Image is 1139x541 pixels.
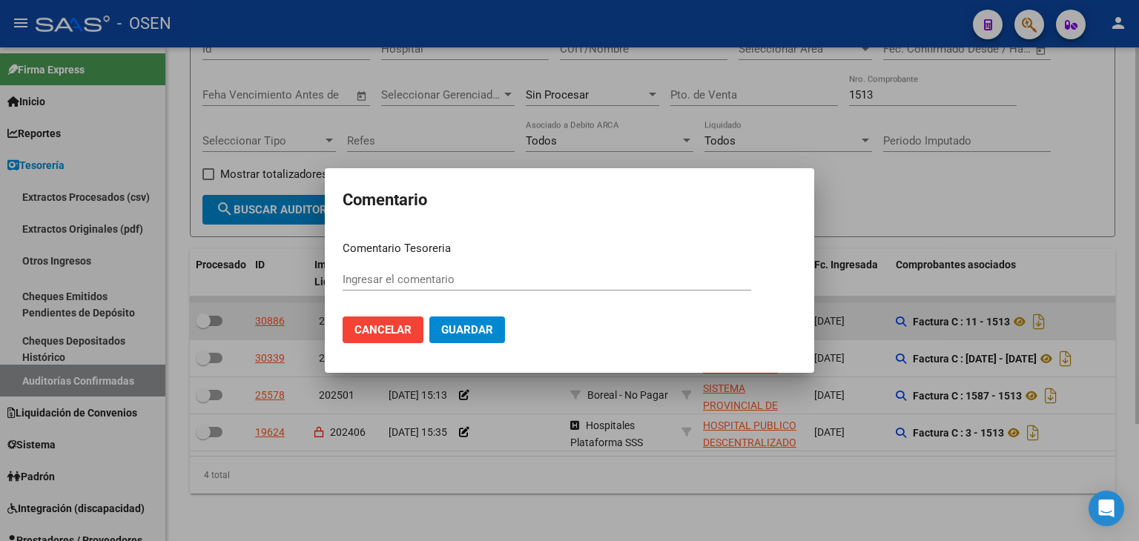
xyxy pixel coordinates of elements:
p: Comentario Tesoreria [343,240,796,257]
h2: Comentario [343,186,796,214]
button: Cancelar [343,316,423,343]
div: Open Intercom Messenger [1089,491,1124,526]
span: Cancelar [354,323,412,336]
button: Guardar [429,316,505,343]
span: Guardar [441,323,493,336]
